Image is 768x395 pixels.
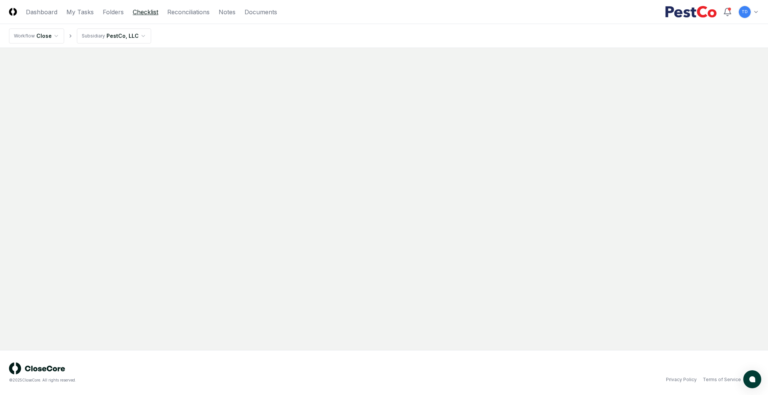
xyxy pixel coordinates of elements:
span: TD [742,9,748,15]
a: Privacy Policy [666,376,697,383]
div: Workflow [14,33,35,39]
a: Checklist [133,7,158,16]
a: Documents [244,7,277,16]
button: TD [738,5,751,19]
a: Notes [219,7,235,16]
button: atlas-launcher [743,370,761,388]
div: © 2025 CloseCore. All rights reserved. [9,377,384,383]
nav: breadcrumb [9,28,151,43]
img: logo [9,362,65,374]
div: Subsidiary [82,33,105,39]
a: My Tasks [66,7,94,16]
a: Reconciliations [167,7,210,16]
a: Terms of Service [703,376,741,383]
a: Dashboard [26,7,57,16]
a: Folders [103,7,124,16]
img: Logo [9,8,17,16]
img: PestCo logo [665,6,717,18]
